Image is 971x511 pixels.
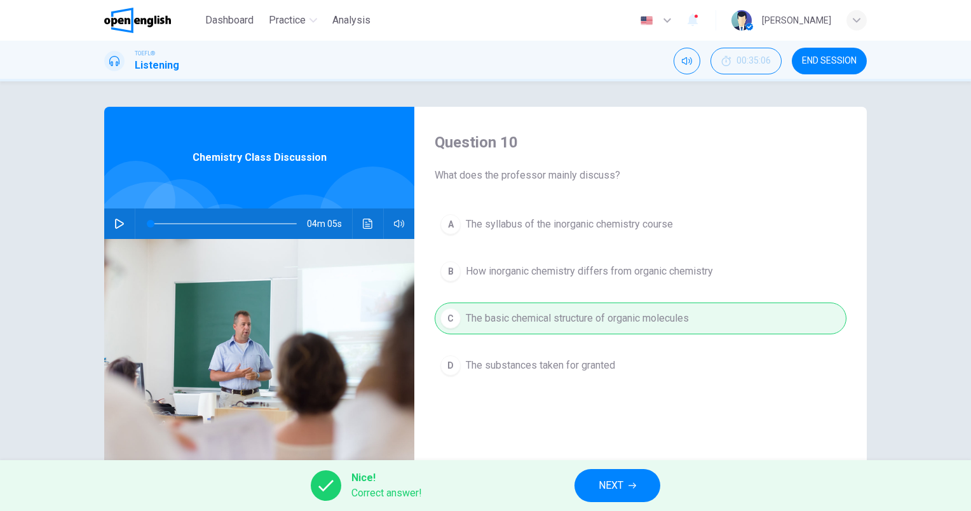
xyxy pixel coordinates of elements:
[762,13,831,28] div: [PERSON_NAME]
[264,9,322,32] button: Practice
[327,9,376,32] button: Analysis
[104,8,171,33] img: OpenEnglish logo
[574,469,660,502] button: NEXT
[802,56,857,66] span: END SESSION
[193,150,327,165] span: Chemistry Class Discussion
[351,470,422,486] span: Nice!
[358,208,378,239] button: Click to see the audio transcription
[435,168,846,183] span: What does the professor mainly discuss?
[104,8,200,33] a: OpenEnglish logo
[307,208,352,239] span: 04m 05s
[731,10,752,31] img: Profile picture
[332,13,370,28] span: Analysis
[674,48,700,74] div: Mute
[792,48,867,74] button: END SESSION
[710,48,782,74] button: 00:35:06
[135,49,155,58] span: TOEFL®
[269,13,306,28] span: Practice
[639,16,655,25] img: en
[737,56,771,66] span: 00:35:06
[710,48,782,74] div: Hide
[135,58,179,73] h1: Listening
[435,132,846,153] h4: Question 10
[599,477,623,494] span: NEXT
[351,486,422,501] span: Correct answer!
[205,13,254,28] span: Dashboard
[200,9,259,32] button: Dashboard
